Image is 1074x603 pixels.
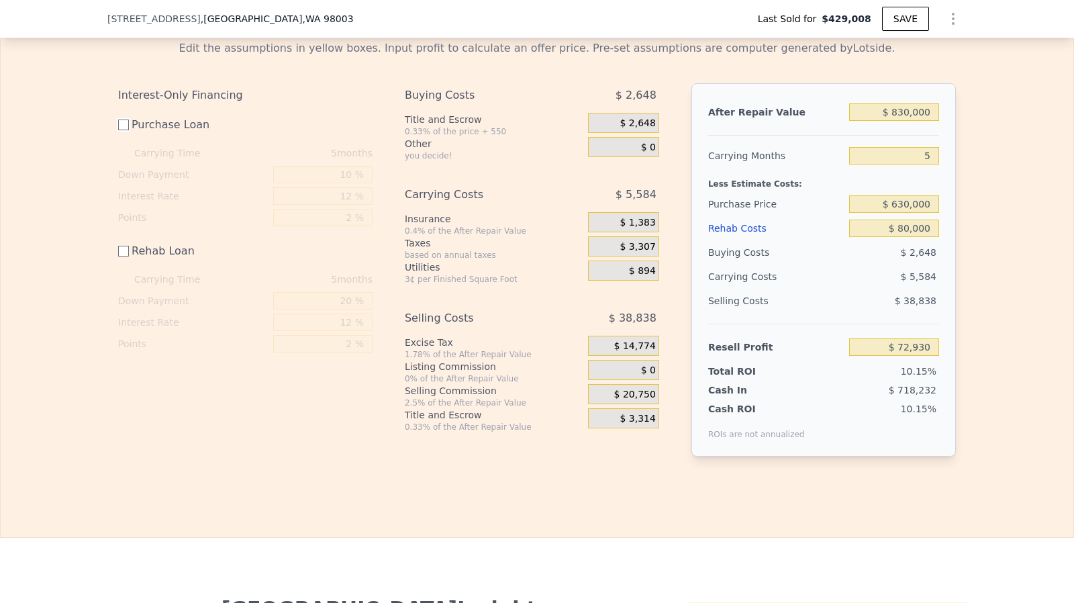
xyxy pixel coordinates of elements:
div: Excise Tax [405,336,583,349]
span: $ 718,232 [889,385,936,396]
span: $ 2,648 [620,118,655,130]
div: Less Estimate Costs: [708,168,939,192]
span: $ 3,314 [620,413,655,425]
div: Interest Rate [118,312,268,333]
div: Down Payment [118,290,268,312]
input: Rehab Loan [118,246,129,257]
div: you decide! [405,150,583,161]
div: Buying Costs [405,83,554,107]
button: Show Options [940,5,967,32]
span: $ 14,774 [614,340,656,353]
div: Cash In [708,383,792,397]
div: Purchase Price [708,192,844,216]
div: After Repair Value [708,100,844,124]
div: Edit the assumptions in yellow boxes. Input profit to calculate an offer price. Pre-set assumptio... [118,40,956,56]
div: 5 months [227,269,373,290]
span: $ 5,584 [616,183,656,207]
div: Insurance [405,212,583,226]
div: based on annual taxes [405,250,583,261]
div: 2.5% of the After Repair Value [405,398,583,408]
div: 3¢ per Finished Square Foot [405,274,583,285]
span: $ 20,750 [614,389,656,401]
div: Carrying Time [134,142,222,164]
span: $ 3,307 [620,241,655,253]
div: Utilities [405,261,583,274]
div: Resell Profit [708,335,844,359]
div: Cash ROI [708,402,805,416]
span: $ 0 [641,365,656,377]
span: $ 38,838 [895,295,936,306]
div: Points [118,333,268,355]
div: Interest-Only Financing [118,83,373,107]
div: Carrying Months [708,144,844,168]
label: Purchase Loan [118,113,268,137]
div: Selling Commission [405,384,583,398]
span: Last Sold for [758,12,822,26]
div: 0.33% of the After Repair Value [405,422,583,432]
div: 0% of the After Repair Value [405,373,583,384]
input: Purchase Loan [118,120,129,130]
span: $ 5,584 [901,271,936,282]
div: Interest Rate [118,185,268,207]
div: 0.4% of the After Repair Value [405,226,583,236]
div: Selling Costs [708,289,844,313]
span: , WA 98003 [302,13,353,24]
span: [STREET_ADDRESS] [107,12,201,26]
div: Rehab Costs [708,216,844,240]
span: 10.15% [901,404,936,414]
div: Title and Escrow [405,113,583,126]
span: $ 894 [629,265,656,277]
div: Buying Costs [708,240,844,265]
span: $ 2,648 [616,83,656,107]
span: 10.15% [901,366,936,377]
label: Rehab Loan [118,239,268,263]
span: $ 38,838 [609,306,656,330]
div: Selling Costs [405,306,554,330]
div: ROIs are not annualized [708,416,805,440]
div: 5 months [227,142,373,164]
div: 0.33% of the price + 550 [405,126,583,137]
div: Title and Escrow [405,408,583,422]
div: Taxes [405,236,583,250]
div: Carrying Costs [708,265,792,289]
button: SAVE [882,7,929,31]
span: $429,008 [822,12,871,26]
div: Listing Commission [405,360,583,373]
div: Total ROI [708,365,792,378]
div: Points [118,207,268,228]
div: Carrying Costs [405,183,554,207]
span: $ 1,383 [620,217,655,229]
span: $ 2,648 [901,247,936,258]
div: 1.78% of the After Repair Value [405,349,583,360]
div: Carrying Time [134,269,222,290]
div: Down Payment [118,164,268,185]
span: $ 0 [641,142,656,154]
div: Other [405,137,583,150]
span: , [GEOGRAPHIC_DATA] [201,12,354,26]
